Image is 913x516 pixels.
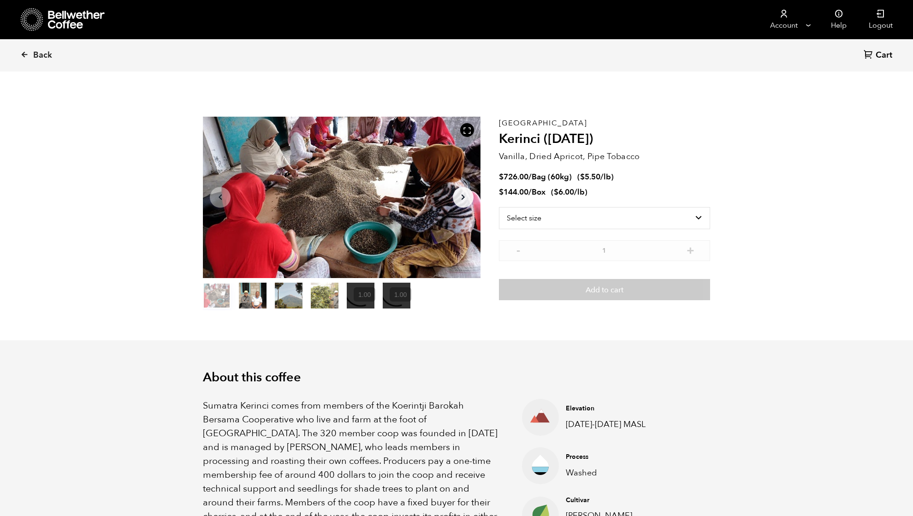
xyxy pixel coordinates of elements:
[499,279,710,300] button: Add to cart
[554,187,574,197] bdi: 6.00
[876,50,892,61] span: Cart
[580,172,600,182] bdi: 5.50
[580,172,585,182] span: $
[499,150,710,163] p: Vanilla, Dried Apricot, Pipe Tobacco
[499,187,504,197] span: $
[203,370,710,385] h2: About this coffee
[685,245,696,254] button: +
[383,283,410,308] video: Your browser does not support the video tag.
[600,172,611,182] span: /lb
[33,50,52,61] span: Back
[499,172,528,182] bdi: 726.00
[566,404,696,413] h4: Elevation
[499,131,710,147] h2: Kerinci ([DATE])
[554,187,558,197] span: $
[528,172,532,182] span: /
[566,467,696,479] p: Washed
[499,187,528,197] bdi: 144.00
[574,187,585,197] span: /lb
[347,283,374,308] video: Your browser does not support the video tag.
[566,496,696,505] h4: Cultivar
[551,187,587,197] span: ( )
[513,245,524,254] button: -
[577,172,614,182] span: ( )
[528,187,532,197] span: /
[532,187,545,197] span: Box
[499,172,504,182] span: $
[532,172,572,182] span: Bag (60kg)
[566,452,696,462] h4: Process
[566,418,696,431] p: [DATE]-[DATE] MASL
[864,49,895,62] a: Cart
